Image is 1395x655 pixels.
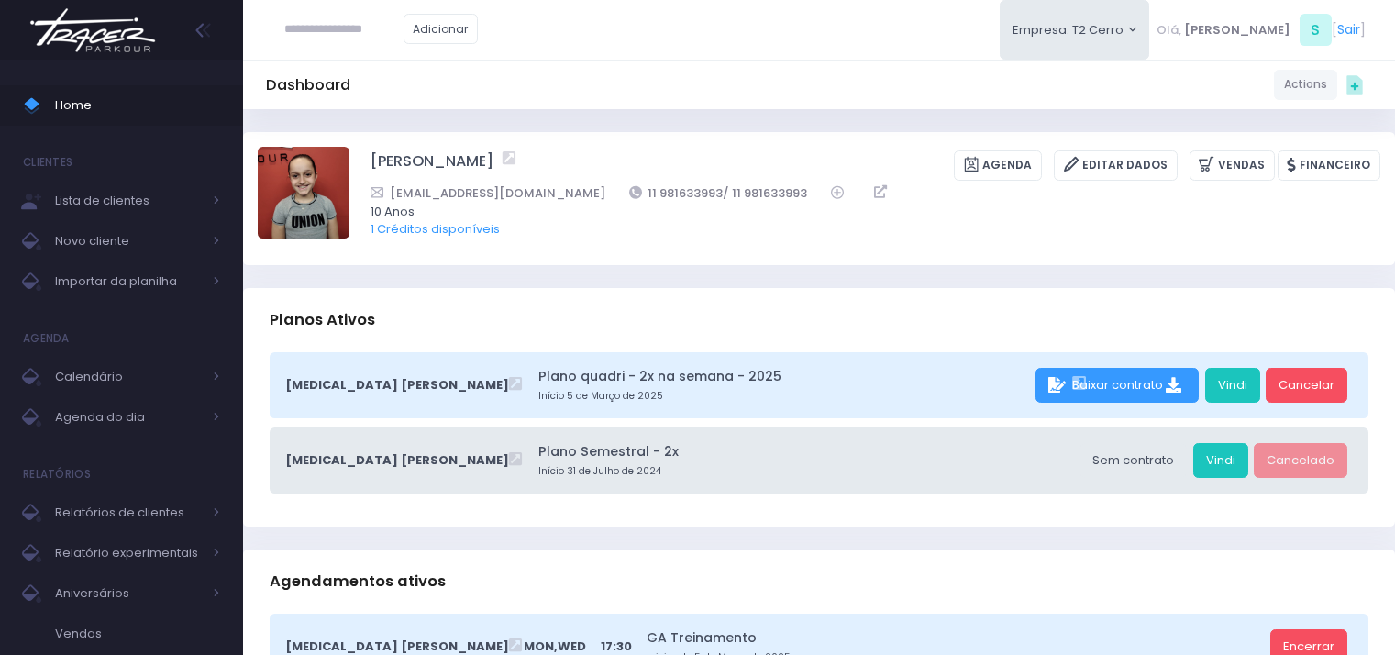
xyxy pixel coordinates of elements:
div: Baixar contrato [1035,368,1199,403]
a: Sair [1337,20,1360,39]
a: GA Treinamento [647,628,1264,648]
span: Agenda do dia [55,405,202,429]
span: [PERSON_NAME] [1184,21,1290,39]
span: [MEDICAL_DATA] [PERSON_NAME] [285,376,509,394]
a: Vindi [1205,368,1260,403]
div: Sem contrato [1079,443,1187,478]
a: Plano Semestral - 2x [538,442,1074,461]
a: 11 981633993/ 11 981633993 [629,183,808,203]
div: [ ] [1149,9,1372,50]
a: Vendas [1190,150,1275,181]
a: Editar Dados [1054,150,1178,181]
h4: Clientes [23,144,72,181]
span: Lista de clientes [55,189,202,213]
span: Home [55,94,220,117]
h5: Dashboard [266,76,350,94]
h4: Relatórios [23,456,91,493]
span: Aniversários [55,582,202,605]
span: Vendas [55,622,220,646]
h4: Agenda [23,320,70,357]
a: Vindi [1193,443,1248,478]
a: [PERSON_NAME] [371,150,493,181]
span: Relatórios de clientes [55,501,202,525]
span: Importar da planilha [55,270,202,294]
span: S [1300,14,1332,46]
span: Relatório experimentais [55,541,202,565]
a: 1 Créditos disponíveis [371,220,500,238]
a: Financeiro [1278,150,1380,181]
span: Olá, [1157,21,1181,39]
span: Calendário [55,365,202,389]
img: Maite Magri Loureiro [258,147,349,239]
small: Início 5 de Março de 2025 [538,389,1029,404]
a: Cancelar [1266,368,1347,403]
a: [EMAIL_ADDRESS][DOMAIN_NAME] [371,183,605,203]
a: Agenda [954,150,1042,181]
h3: Planos Ativos [270,294,375,346]
a: Actions [1274,70,1337,100]
a: Plano quadri - 2x na semana - 2025 [538,367,1029,386]
h3: Agendamentos ativos [270,555,446,607]
small: Início 31 de Julho de 2024 [538,464,1074,479]
span: Novo cliente [55,229,202,253]
span: [MEDICAL_DATA] [PERSON_NAME] [285,451,509,470]
a: Adicionar [404,14,479,44]
span: 10 Anos [371,203,1356,221]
